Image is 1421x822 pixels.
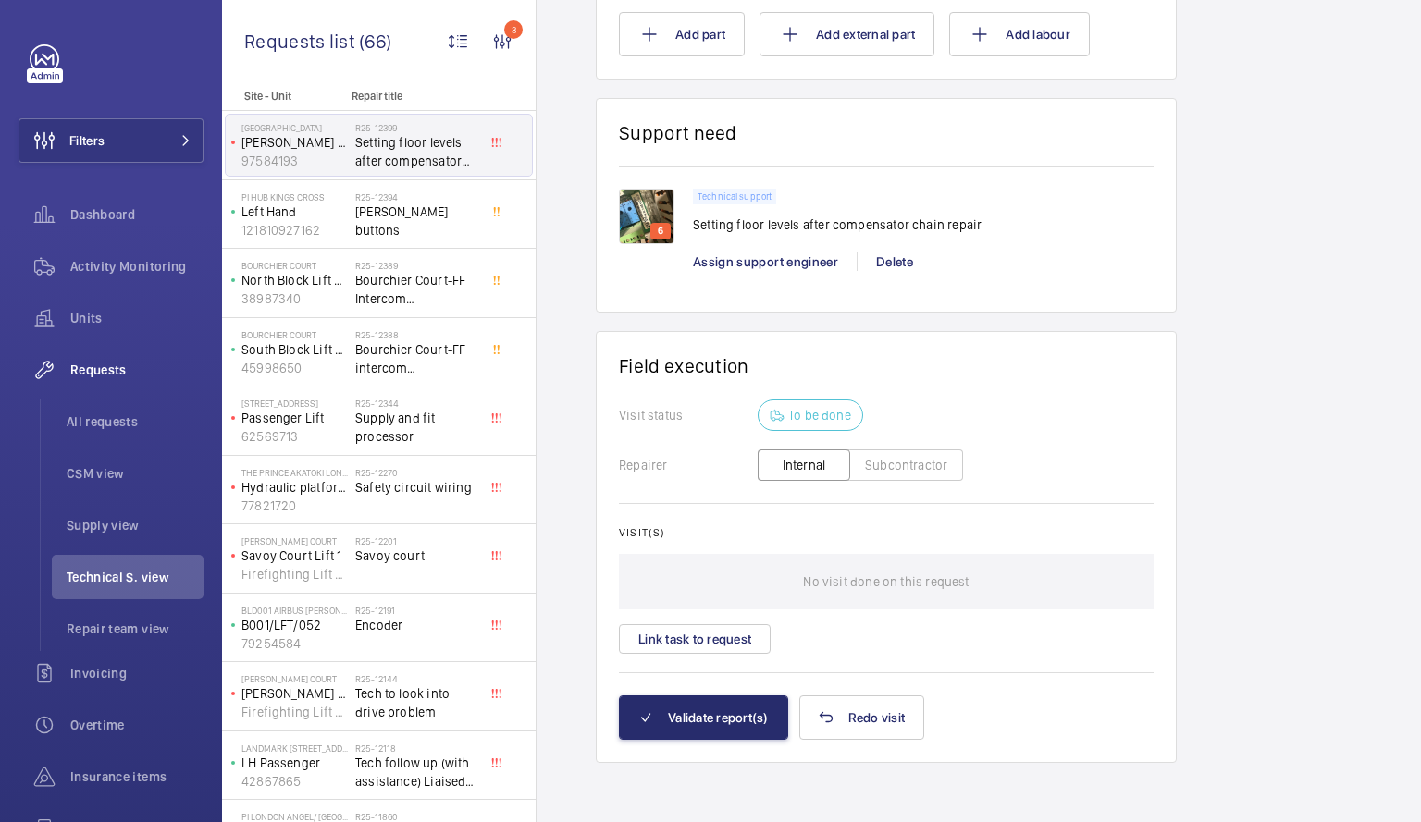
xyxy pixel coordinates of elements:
[241,359,348,377] p: 45998650
[355,260,477,271] h2: R25-12389
[241,427,348,446] p: 62569713
[222,90,344,103] p: Site - Unit
[241,565,348,583] p: Firefighting Lift - 55803878
[241,133,348,152] p: [PERSON_NAME] lift 2
[799,695,925,740] button: Redo visit
[355,605,477,616] h2: R25-12191
[241,289,348,308] p: 38987340
[355,329,477,340] h2: R25-12388
[241,497,348,515] p: 77821720
[355,398,477,409] h2: R25-12344
[355,340,477,377] span: Bourchier Court-FF intercom Investigation.
[241,122,348,133] p: [GEOGRAPHIC_DATA]
[355,684,477,721] span: Tech to look into drive problem
[69,131,105,150] span: Filters
[619,624,771,654] button: Link task to request
[619,189,674,244] img: 1758179771432-b2eb5517-e42e-4650-b37b-d772c674e663
[355,191,477,202] h2: R25-12394
[355,742,477,754] h2: R25-12118
[760,12,934,56] button: Add external part
[355,535,477,546] h2: R25-12201
[70,716,204,734] span: Overtime
[70,767,204,786] span: Insurance items
[355,616,477,634] span: Encoder
[355,811,477,822] h2: R25-11860
[355,467,477,478] h2: R25-12270
[355,202,477,239] span: [PERSON_NAME] buttons
[70,205,204,224] span: Dashboard
[857,252,932,271] div: Delete
[241,634,348,653] p: 79254584
[67,464,204,483] span: CSM view
[241,191,348,202] p: PI Hub Kings Cross
[241,772,348,791] p: 42867865
[654,223,667,239] p: 6
[619,121,737,144] h1: Support need
[355,478,477,497] span: Safety circuit wiring
[352,90,474,103] p: Repair title
[949,12,1090,56] button: Add labour
[241,703,348,721] p: Firefighting Lift - 91269204
[241,271,348,289] p: North Block Lift A - CPN70474
[241,616,348,634] p: B001/LFT/052
[67,568,204,586] span: Technical S. view
[803,554,969,609] p: No visit done on this request
[19,118,204,163] button: Filters
[355,754,477,791] span: Tech follow up (with assistance) Liaised with ST
[241,811,348,822] p: PI London Angel/ [GEOGRAPHIC_DATA]
[693,215,982,234] p: Setting floor levels after compensator chain repair
[244,30,359,53] span: Requests list
[788,406,851,424] p: To be done
[619,354,1154,377] h1: Field execution
[70,664,204,682] span: Invoicing
[355,133,477,170] span: Setting floor levels after compensator chain repair
[241,398,348,409] p: [STREET_ADDRESS]
[67,516,204,534] span: Supply view
[241,260,348,271] p: Bourchier Court
[241,478,348,497] p: Hydraulic platform lift
[355,673,477,684] h2: R25-12144
[355,546,477,565] span: Savoy court
[698,193,772,200] p: Technical support
[241,754,348,772] p: LH Passenger
[241,202,348,221] p: Left Hand
[355,271,477,308] span: Bourchier Court-FF Intercom Investigation.
[241,467,348,478] p: The Prince Akatoki London
[619,695,788,740] button: Validate report(s)
[849,449,963,481] button: Subcontractor
[758,449,850,481] button: Internal
[241,409,348,427] p: Passenger Lift
[70,361,204,379] span: Requests
[67,412,204,431] span: All requests
[619,526,1154,539] h2: Visit(s)
[241,329,348,340] p: Bourchier Court
[693,254,838,269] span: Assign support engineer
[619,12,745,56] button: Add part
[241,546,348,565] p: Savoy Court Lift 1
[241,340,348,359] p: South Block Lift A - CPN70472
[241,673,348,684] p: [PERSON_NAME] Court
[241,684,348,703] p: [PERSON_NAME] Court Lift 2
[70,309,204,327] span: Units
[241,535,348,546] p: [PERSON_NAME] Court
[241,152,348,170] p: 97584193
[355,122,477,133] h2: R25-12399
[241,221,348,239] p: 121810927162
[355,409,477,446] span: Supply and fit processor
[67,620,204,638] span: Repair team view
[70,257,204,276] span: Activity Monitoring
[241,742,348,754] p: Landmark [STREET_ADDRESS]
[241,605,348,616] p: Bld001 Airbus [PERSON_NAME]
